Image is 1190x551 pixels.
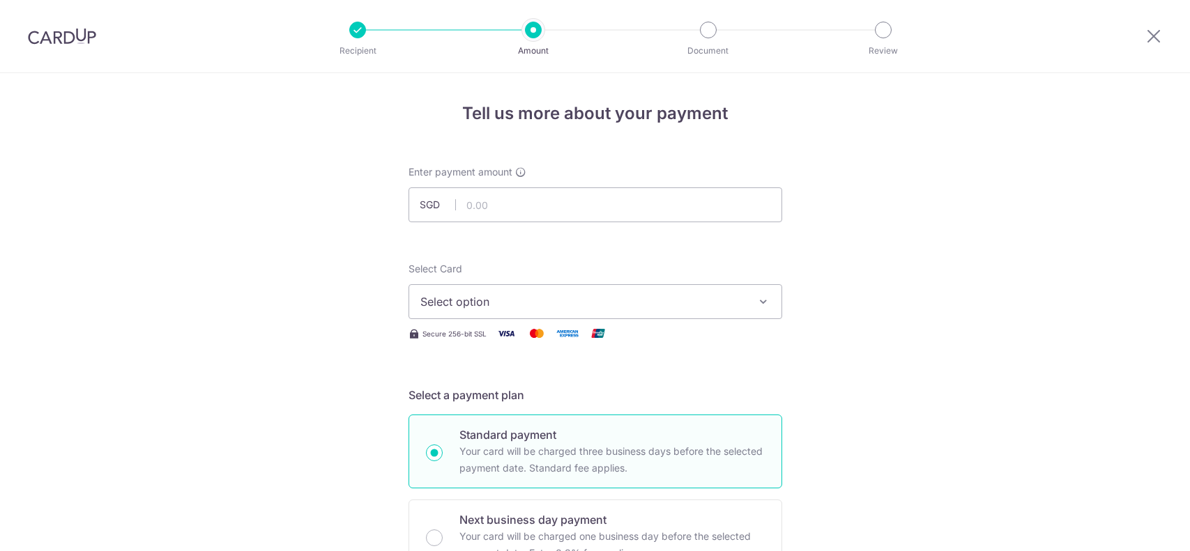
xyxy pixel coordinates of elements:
iframe: 打开一个小组件，您可以在其中找到更多信息 [1104,509,1176,544]
span: translation missing: en.payables.payment_networks.credit_card.summary.labels.select_card [409,263,462,274]
p: Amount [482,44,585,58]
img: Union Pay [584,325,612,342]
input: 0.00 [409,187,782,222]
img: American Express [554,325,581,342]
h4: Tell us more about your payment [409,101,782,126]
p: Your card will be charged three business days before the selected payment date. Standard fee appl... [459,443,765,476]
img: Mastercard [523,325,551,342]
p: Recipient [306,44,409,58]
h5: Select a payment plan [409,387,782,403]
span: Select option [420,293,745,310]
p: Document [657,44,760,58]
p: Review [832,44,935,58]
button: Select option [409,284,782,319]
p: Standard payment [459,426,765,443]
span: Secure 256-bit SSL [422,328,487,339]
p: Next business day payment [459,511,765,528]
img: Visa [492,325,520,342]
img: CardUp [28,28,96,45]
span: Enter payment amount [409,165,512,179]
span: SGD [420,198,456,212]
